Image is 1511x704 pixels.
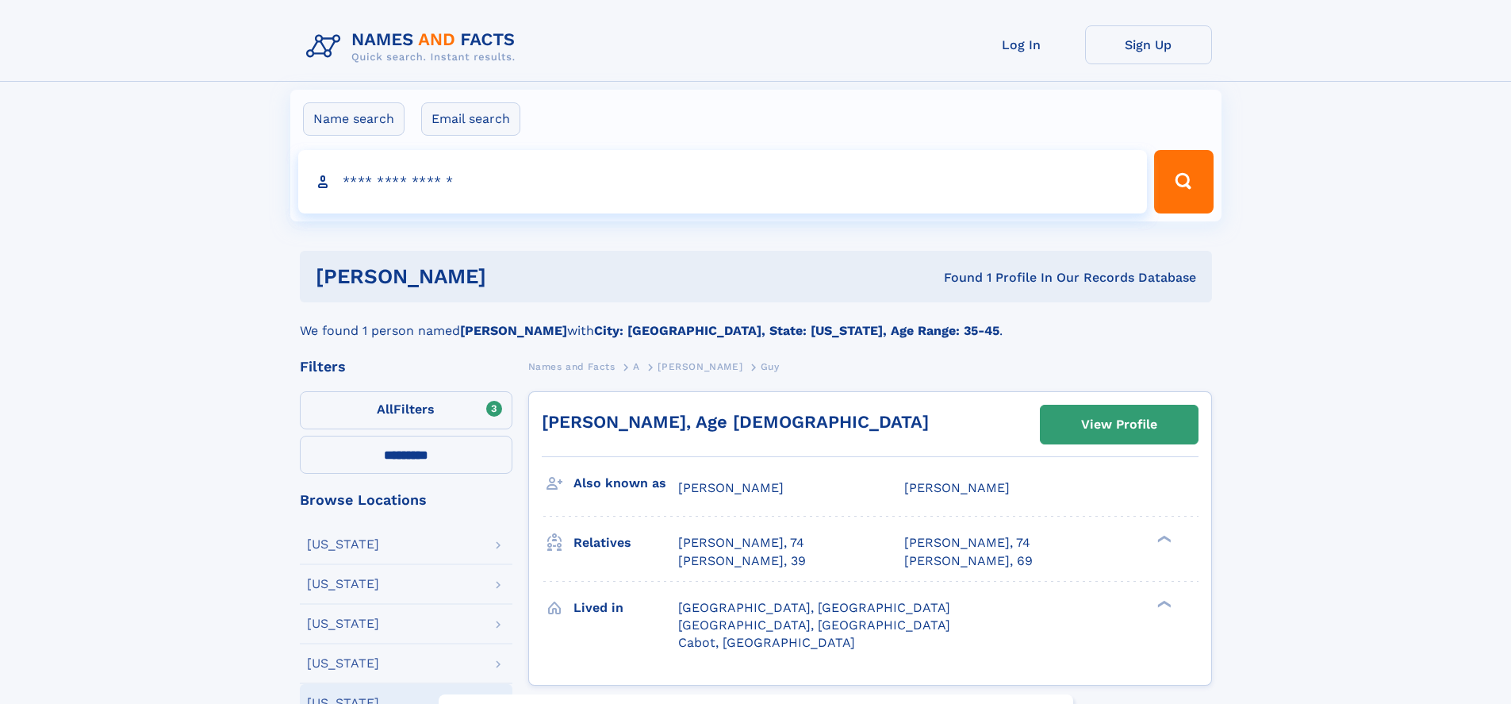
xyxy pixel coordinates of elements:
[1041,406,1198,444] a: View Profile
[300,302,1212,340] div: We found 1 person named with .
[678,552,806,570] a: [PERSON_NAME], 39
[460,323,567,338] b: [PERSON_NAME]
[904,552,1033,570] a: [PERSON_NAME], 69
[715,269,1196,287] div: Found 1 Profile In Our Records Database
[377,402,393,417] span: All
[300,391,512,429] label: Filters
[303,102,405,136] label: Name search
[573,470,678,497] h3: Also known as
[678,635,855,650] span: Cabot, [GEOGRAPHIC_DATA]
[1081,406,1157,443] div: View Profile
[1154,150,1213,214] button: Search Button
[573,594,678,621] h3: Lived in
[307,617,379,630] div: [US_STATE]
[300,25,528,68] img: Logo Names and Facts
[761,361,780,372] span: Guy
[594,323,999,338] b: City: [GEOGRAPHIC_DATA], State: [US_STATE], Age Range: 35-45
[300,493,512,507] div: Browse Locations
[542,412,929,432] a: [PERSON_NAME], Age [DEMOGRAPHIC_DATA]
[1085,25,1212,64] a: Sign Up
[904,480,1010,495] span: [PERSON_NAME]
[678,534,804,552] a: [PERSON_NAME], 74
[658,356,742,376] a: [PERSON_NAME]
[1153,534,1172,544] div: ❯
[307,578,379,591] div: [US_STATE]
[658,361,742,372] span: [PERSON_NAME]
[300,360,512,374] div: Filters
[678,617,950,633] span: [GEOGRAPHIC_DATA], [GEOGRAPHIC_DATA]
[958,25,1085,64] a: Log In
[678,480,784,495] span: [PERSON_NAME]
[421,102,520,136] label: Email search
[1153,598,1172,609] div: ❯
[573,529,678,556] h3: Relatives
[307,657,379,670] div: [US_STATE]
[633,361,640,372] span: A
[316,267,715,287] h1: [PERSON_NAME]
[528,356,616,376] a: Names and Facts
[298,150,1148,214] input: search input
[307,538,379,551] div: [US_STATE]
[678,600,950,615] span: [GEOGRAPHIC_DATA], [GEOGRAPHIC_DATA]
[633,356,640,376] a: A
[904,534,1030,552] a: [PERSON_NAME], 74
